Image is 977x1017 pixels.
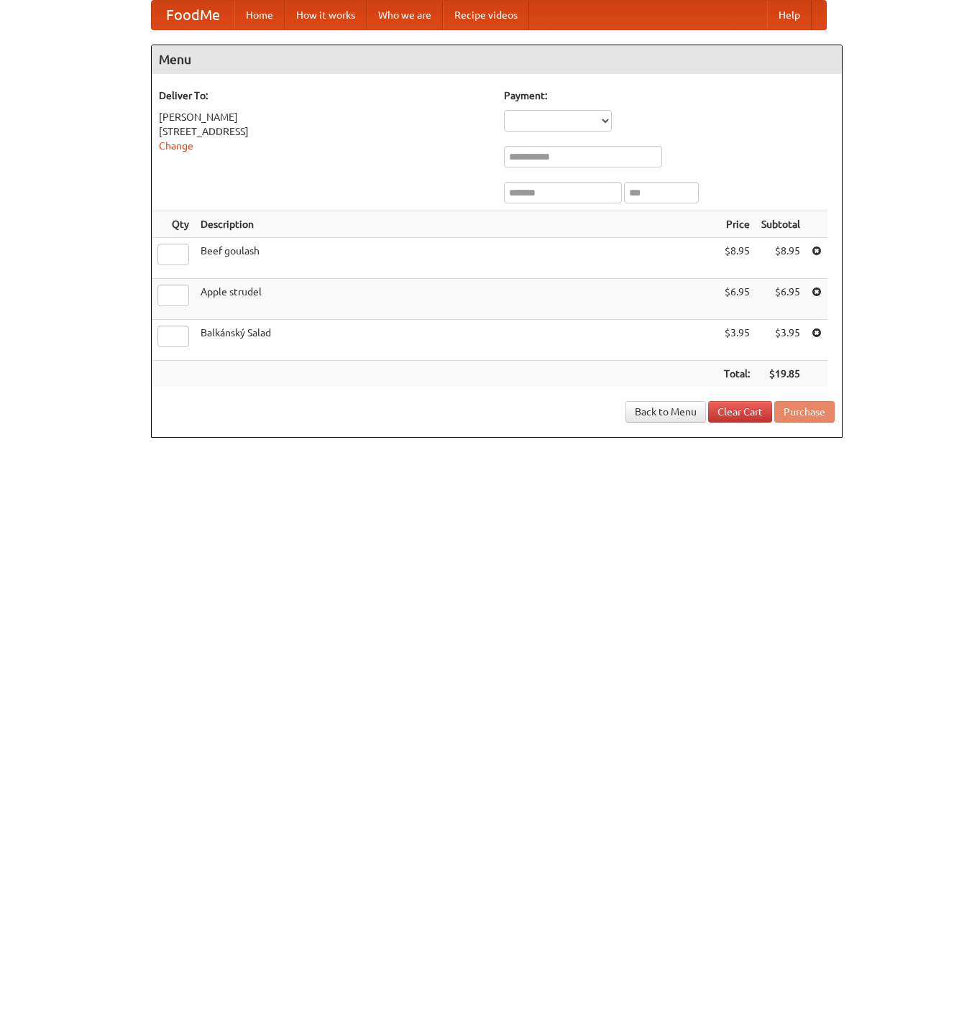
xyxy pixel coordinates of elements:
[152,211,195,238] th: Qty
[756,238,806,279] td: $8.95
[756,320,806,361] td: $3.95
[195,238,718,279] td: Beef goulash
[774,401,835,423] button: Purchase
[718,361,756,387] th: Total:
[195,211,718,238] th: Description
[718,320,756,361] td: $3.95
[756,361,806,387] th: $19.85
[756,211,806,238] th: Subtotal
[718,238,756,279] td: $8.95
[718,211,756,238] th: Price
[504,88,835,103] h5: Payment:
[708,401,772,423] a: Clear Cart
[718,279,756,320] td: $6.95
[234,1,285,29] a: Home
[195,320,718,361] td: Balkánský Salad
[367,1,443,29] a: Who we are
[159,88,490,103] h5: Deliver To:
[756,279,806,320] td: $6.95
[152,1,234,29] a: FoodMe
[159,140,193,152] a: Change
[195,279,718,320] td: Apple strudel
[285,1,367,29] a: How it works
[159,124,490,139] div: [STREET_ADDRESS]
[152,45,842,74] h4: Menu
[625,401,706,423] a: Back to Menu
[443,1,529,29] a: Recipe videos
[767,1,812,29] a: Help
[159,110,490,124] div: [PERSON_NAME]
